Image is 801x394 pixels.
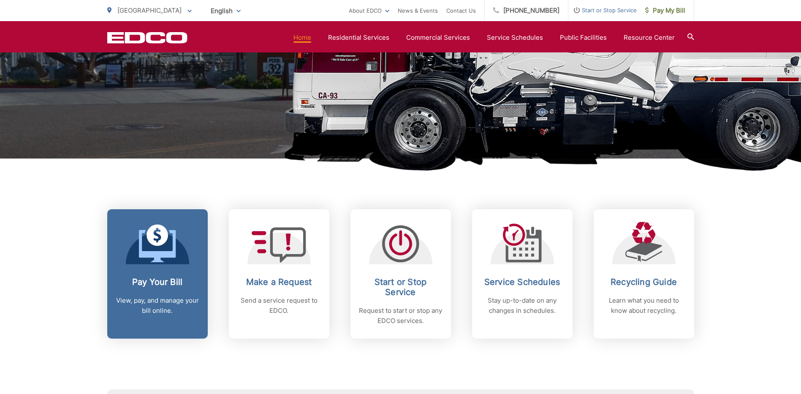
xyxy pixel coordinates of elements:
span: Pay My Bill [645,5,685,16]
a: About EDCO [349,5,389,16]
a: Service Schedules Stay up-to-date on any changes in schedules. [472,209,573,339]
p: Learn what you need to know about recycling. [602,295,686,316]
h2: Start or Stop Service [359,277,443,297]
a: Public Facilities [560,33,607,43]
p: Stay up-to-date on any changes in schedules. [481,295,564,316]
a: Make a Request Send a service request to EDCO. [229,209,329,339]
span: English [204,3,247,18]
h2: Make a Request [237,277,321,287]
a: Home [293,33,311,43]
p: Request to start or stop any EDCO services. [359,306,443,326]
h2: Service Schedules [481,277,564,287]
a: Pay Your Bill View, pay, and manage your bill online. [107,209,208,339]
span: [GEOGRAPHIC_DATA] [117,6,182,14]
p: Send a service request to EDCO. [237,295,321,316]
h2: Recycling Guide [602,277,686,287]
a: News & Events [398,5,438,16]
h2: Pay Your Bill [116,277,199,287]
a: Commercial Services [406,33,470,43]
a: Recycling Guide Learn what you need to know about recycling. [594,209,694,339]
a: Residential Services [328,33,389,43]
a: Contact Us [446,5,476,16]
p: View, pay, and manage your bill online. [116,295,199,316]
a: Service Schedules [487,33,543,43]
a: EDCD logo. Return to the homepage. [107,32,187,44]
a: Resource Center [624,33,675,43]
